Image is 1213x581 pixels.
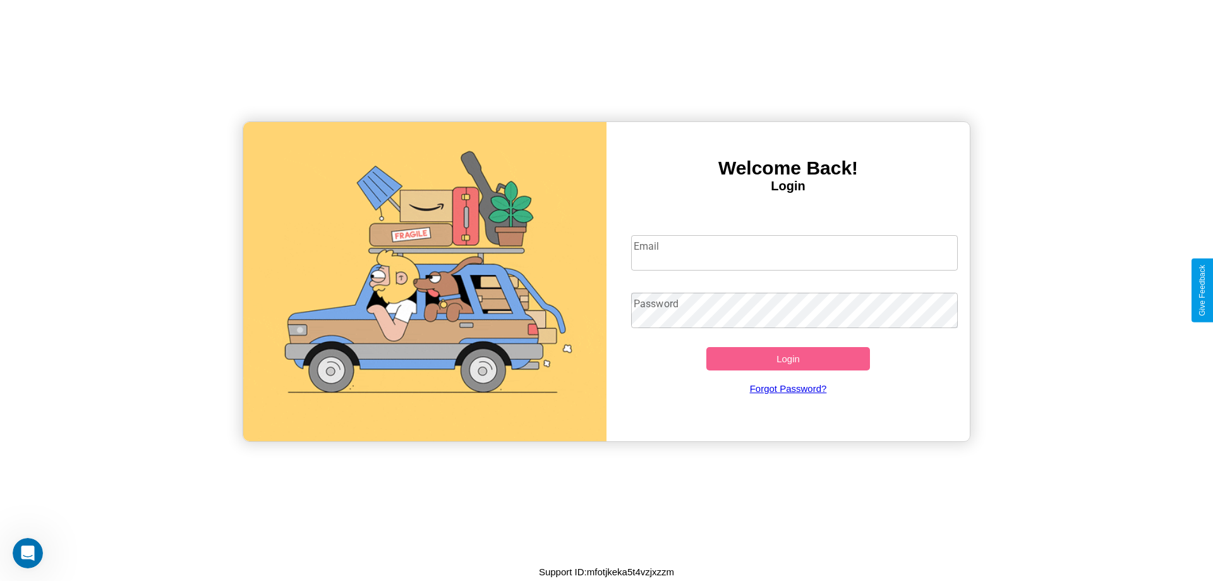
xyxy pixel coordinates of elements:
h3: Welcome Back! [606,157,970,179]
div: Give Feedback [1198,265,1207,316]
a: Forgot Password? [625,370,952,407]
iframe: Intercom live chat [13,538,43,568]
button: Login [706,347,870,370]
p: Support ID: mfotjkeka5t4vzjxzzm [539,563,674,580]
h4: Login [606,179,970,193]
img: gif [243,122,606,441]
